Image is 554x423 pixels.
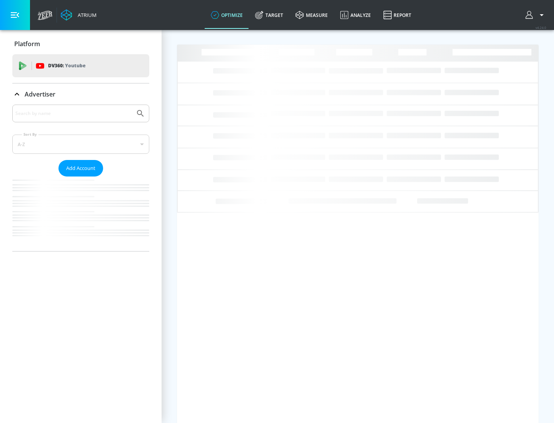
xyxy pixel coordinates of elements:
p: Youtube [65,62,85,70]
a: optimize [205,1,249,29]
a: Atrium [61,9,97,21]
div: DV360: Youtube [12,54,149,77]
p: DV360: [48,62,85,70]
div: Advertiser [12,83,149,105]
span: Add Account [66,164,95,173]
div: A-Z [12,135,149,154]
a: Report [377,1,417,29]
div: Atrium [75,12,97,18]
div: Platform [12,33,149,55]
p: Advertiser [25,90,55,98]
a: Analyze [334,1,377,29]
a: Target [249,1,289,29]
button: Add Account [58,160,103,177]
p: Platform [14,40,40,48]
input: Search by name [15,108,132,118]
span: v 4.24.0 [536,25,546,30]
label: Sort By [22,132,38,137]
a: measure [289,1,334,29]
nav: list of Advertiser [12,177,149,251]
div: Advertiser [12,105,149,251]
